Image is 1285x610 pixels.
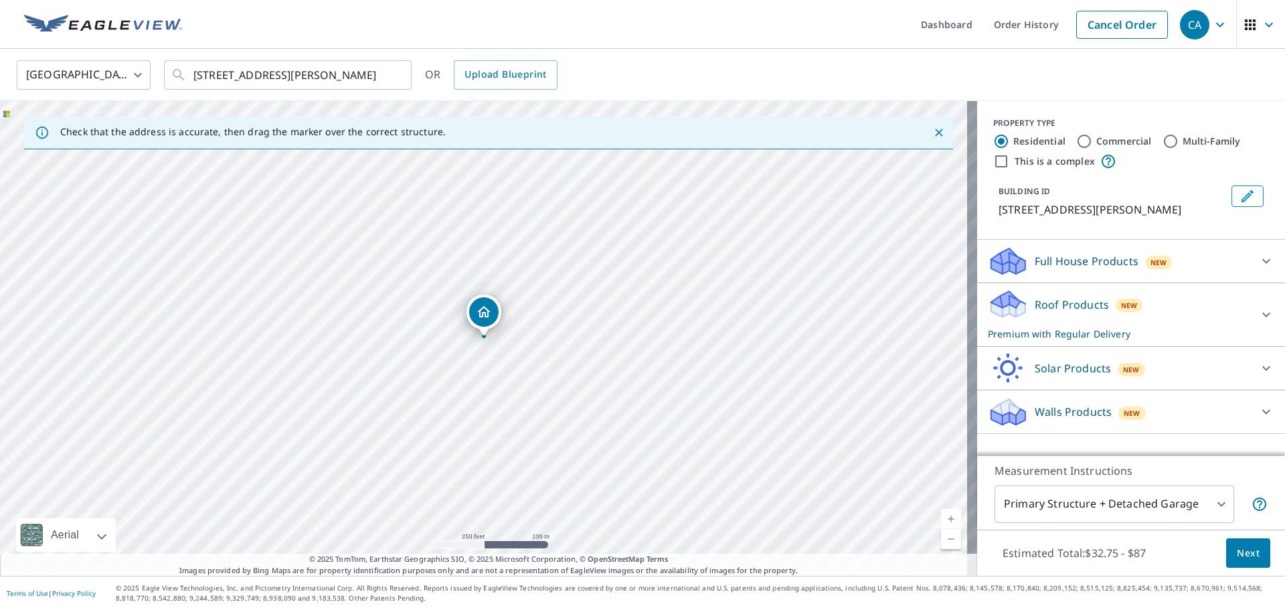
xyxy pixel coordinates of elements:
[1180,10,1209,40] div: CA
[60,126,446,138] p: Check that the address is accurate, then drag the marker over the correct structure.
[464,66,546,83] span: Upload Blueprint
[1035,360,1111,376] p: Solar Products
[988,396,1274,428] div: Walls ProductsNew
[941,529,961,549] a: Current Level 17, Zoom Out
[1231,185,1264,207] button: Edit building 1
[988,245,1274,277] div: Full House ProductsNew
[17,56,151,94] div: [GEOGRAPHIC_DATA]
[116,583,1278,603] p: © 2025 Eagle View Technologies, Inc. and Pictometry International Corp. All Rights Reserved. Repo...
[992,538,1156,568] p: Estimated Total: $32.75 - $87
[1035,297,1109,313] p: Roof Products
[7,589,96,597] p: |
[466,295,501,336] div: Dropped pin, building 1, Residential property, 1838 Patterson Ave Orlando, FL 32811
[47,518,83,552] div: Aerial
[16,518,116,552] div: Aerial
[1226,538,1270,568] button: Next
[1150,257,1167,268] span: New
[1123,364,1140,375] span: New
[988,352,1274,384] div: Solar ProductsNew
[52,589,96,598] a: Privacy Policy
[1076,11,1168,39] a: Cancel Order
[1237,545,1260,562] span: Next
[588,554,644,564] a: OpenStreetMap
[1183,135,1241,148] label: Multi-Family
[988,289,1274,341] div: Roof ProductsNewPremium with Regular Delivery
[999,202,1226,218] p: [STREET_ADDRESS][PERSON_NAME]
[941,509,961,529] a: Current Level 17, Zoom In
[1121,300,1138,311] span: New
[995,485,1234,523] div: Primary Structure + Detached Garage
[24,15,182,35] img: EV Logo
[425,60,558,90] div: OR
[193,56,384,94] input: Search by address or latitude-longitude
[1015,155,1095,168] label: This is a complex
[1124,408,1140,418] span: New
[993,117,1269,129] div: PROPERTY TYPE
[1035,404,1112,420] p: Walls Products
[1035,253,1138,269] p: Full House Products
[309,554,669,565] span: © 2025 TomTom, Earthstar Geographics SIO, © 2025 Microsoft Corporation, ©
[930,124,948,141] button: Close
[1013,135,1065,148] label: Residential
[1096,135,1152,148] label: Commercial
[995,463,1268,479] p: Measurement Instructions
[7,589,48,598] a: Terms of Use
[988,327,1250,341] p: Premium with Regular Delivery
[454,60,557,90] a: Upload Blueprint
[647,554,669,564] a: Terms
[999,185,1050,197] p: BUILDING ID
